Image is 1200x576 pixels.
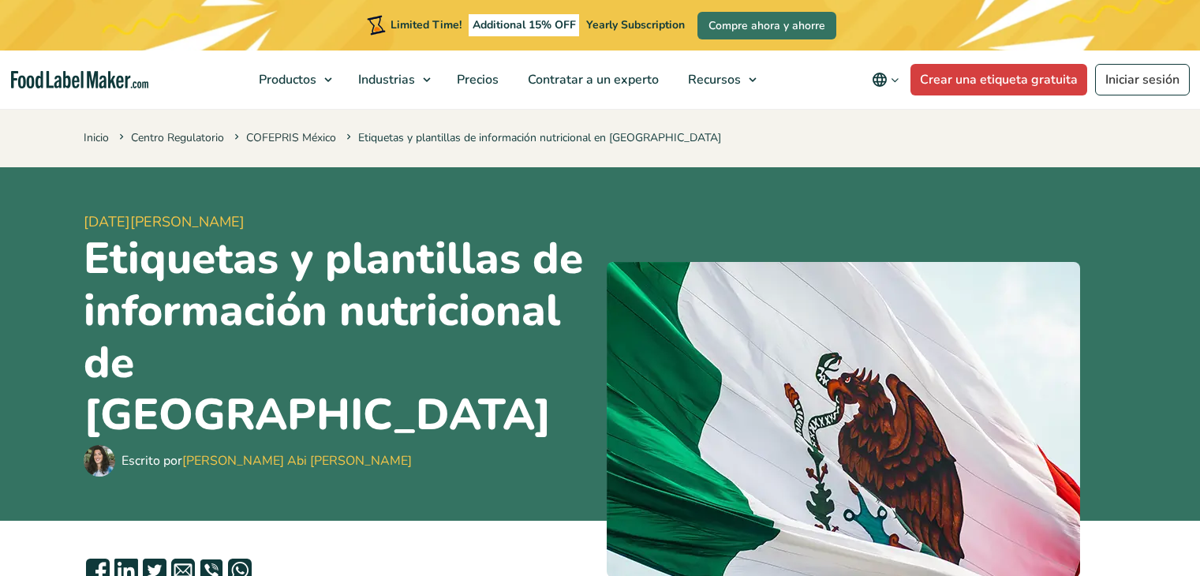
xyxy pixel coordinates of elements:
span: Industrias [353,71,417,88]
a: Inicio [84,130,109,145]
span: Contratar a un experto [523,71,660,88]
span: [DATE][PERSON_NAME] [84,211,594,233]
a: Productos [245,50,340,109]
a: Crear una etiqueta gratuita [910,64,1087,95]
a: Centro Regulatorio [131,130,224,145]
a: COFEPRIS México [246,130,336,145]
span: Precios [452,71,500,88]
a: Compre ahora y ahorre [697,12,836,39]
a: Recursos [674,50,764,109]
div: Escrito por [121,451,412,470]
a: Precios [443,50,510,109]
span: Additional 15% OFF [469,14,580,36]
a: Food Label Maker homepage [11,71,148,89]
h1: Etiquetas y plantillas de información nutricional de [GEOGRAPHIC_DATA] [84,233,594,441]
img: Maria Abi Hanna - Etiquetadora de alimentos [84,445,115,477]
span: Etiquetas y plantillas de información nutricional en [GEOGRAPHIC_DATA] [343,130,721,145]
a: Contratar a un experto [514,50,670,109]
a: Iniciar sesión [1095,64,1190,95]
span: Limited Time! [391,17,462,32]
span: Recursos [683,71,742,88]
span: Yearly Subscription [586,17,685,32]
a: Industrias [344,50,439,109]
a: [PERSON_NAME] Abi [PERSON_NAME] [182,452,412,469]
button: Change language [861,64,910,95]
span: Productos [254,71,318,88]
